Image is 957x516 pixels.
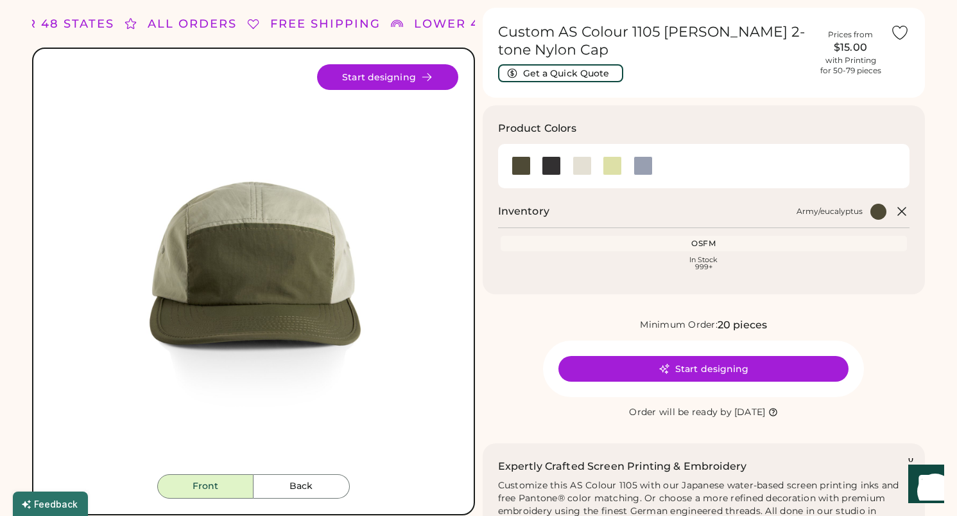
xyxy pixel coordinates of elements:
h3: Product Colors [498,121,577,136]
div: Minimum Order: [640,319,718,332]
div: Prices from [828,30,873,40]
h1: Custom AS Colour 1105 [PERSON_NAME] 2-tone Nylon Cap [498,23,811,59]
button: Start designing [317,64,458,90]
img: 1105 - Army/eucalyptus Front Image [49,64,458,474]
h2: Inventory [498,204,549,219]
div: $15.00 [818,40,883,55]
div: [DATE] [734,406,766,419]
div: FREE SHIPPING [270,15,381,33]
button: Get a Quick Quote [498,64,623,82]
div: 20 pieces [718,317,767,333]
button: Front [157,474,254,499]
button: Back [254,474,350,499]
div: In Stock 999+ [503,256,905,271]
h2: Expertly Crafted Screen Printing & Embroidery [498,459,747,474]
div: ALL ORDERS [148,15,237,33]
button: Start designing [558,356,849,382]
div: 1105 Style Image [49,64,458,474]
div: with Printing for 50-79 pieces [820,55,881,76]
div: LOWER 48 STATES [414,15,544,33]
div: OSFM [503,238,905,249]
iframe: Front Chat [896,458,951,513]
div: Army/eucalyptus [797,206,863,217]
div: Order will be ready by [629,406,732,419]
